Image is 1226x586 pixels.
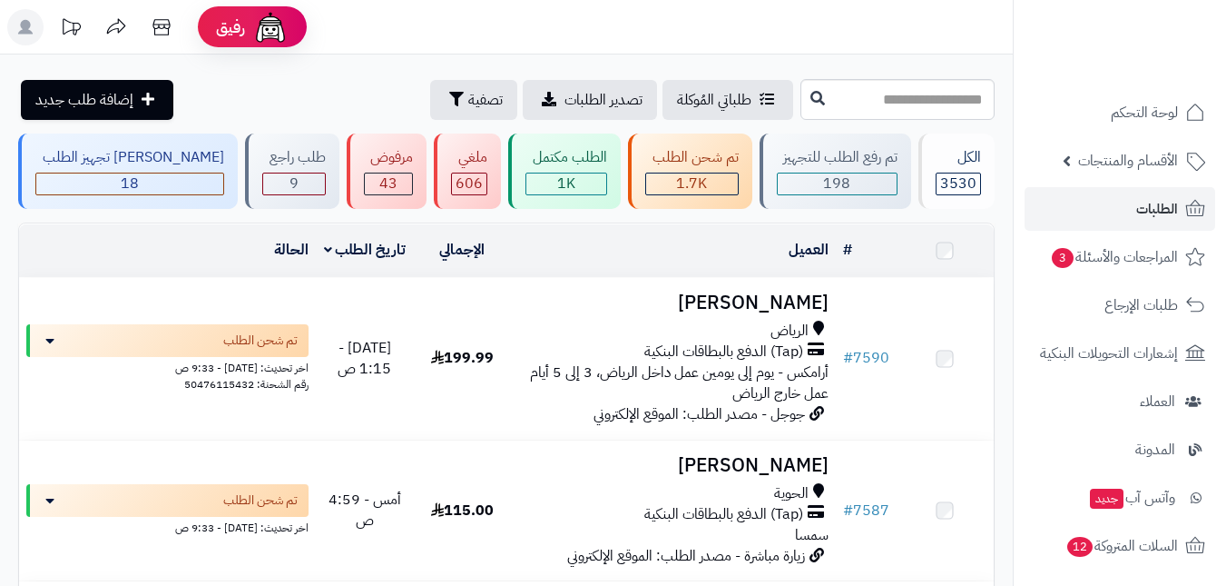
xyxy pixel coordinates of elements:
span: 115.00 [431,500,494,521]
a: طلبات الإرجاع [1025,283,1215,327]
a: الكل3530 [915,134,998,209]
div: 198 [778,174,897,194]
a: الطلبات [1025,187,1215,231]
a: إضافة طلب جديد [21,80,173,120]
span: الأقسام والمنتجات [1078,148,1178,174]
div: تم شحن الطلب [645,147,739,168]
a: وآتس آبجديد [1025,476,1215,520]
h3: [PERSON_NAME] [518,293,829,313]
span: 198 [823,173,850,194]
a: تاريخ الطلب [324,239,407,261]
span: المدونة [1135,437,1175,462]
span: وآتس آب [1088,485,1175,511]
div: 1002 [526,174,606,194]
a: #7587 [843,500,889,521]
a: مرفوض 43 [343,134,431,209]
div: 18 [36,174,223,194]
span: طلبات الإرجاع [1104,293,1178,318]
span: 3530 [940,173,976,194]
span: 12 [1067,537,1093,557]
div: اخر تحديث: [DATE] - 9:33 ص [26,357,309,376]
span: أرامكس - يوم إلى يومين عمل داخل الرياض، 3 إلى 5 أيام عمل خارج الرياض [530,362,829,404]
a: تصدير الطلبات [523,80,657,120]
span: زيارة مباشرة - مصدر الطلب: الموقع الإلكتروني [567,545,805,567]
a: تم شحن الطلب 1.7K [624,134,756,209]
div: 1654 [646,174,738,194]
span: جديد [1090,489,1123,509]
span: 199.99 [431,347,494,369]
span: الرياض [770,321,809,342]
span: العملاء [1140,389,1175,414]
div: اخر تحديث: [DATE] - 9:33 ص [26,517,309,536]
span: تصدير الطلبات [564,89,642,111]
span: تم شحن الطلب [223,332,298,350]
h3: [PERSON_NAME] [518,455,829,476]
span: 43 [379,173,397,194]
span: المراجعات والأسئلة [1050,244,1178,270]
span: الطلبات [1136,196,1178,222]
a: #7590 [843,347,889,369]
span: طلباتي المُوكلة [677,89,751,111]
img: logo-2.png [1103,49,1209,87]
span: 18 [121,173,139,194]
a: طلب راجع 9 [241,134,343,209]
span: الحوية [774,483,809,504]
div: طلب راجع [262,147,326,168]
span: سمسا [795,524,829,546]
div: 606 [452,174,486,194]
span: أمس - 4:59 ص [329,489,401,531]
span: تم شحن الطلب [223,492,298,510]
div: مرفوض [364,147,414,168]
a: السلات المتروكة12 [1025,524,1215,568]
span: (Tap) الدفع بالبطاقات البنكية [644,342,803,363]
a: تم رفع الطلب للتجهيز 198 [756,134,916,209]
a: إشعارات التحويلات البنكية [1025,332,1215,375]
div: تم رفع الطلب للتجهيز [777,147,898,168]
div: الكل [936,147,981,168]
a: الإجمالي [439,239,485,261]
span: تصفية [468,89,503,111]
span: جوجل - مصدر الطلب: الموقع الإلكتروني [593,403,805,425]
span: 1K [557,173,575,194]
span: (Tap) الدفع بالبطاقات البنكية [644,504,803,525]
div: ملغي [451,147,487,168]
span: 606 [456,173,483,194]
a: [PERSON_NAME] تجهيز الطلب 18 [15,134,241,209]
div: [PERSON_NAME] تجهيز الطلب [35,147,224,168]
span: # [843,347,853,369]
span: لوحة التحكم [1111,100,1178,125]
div: الطلب مكتمل [525,147,607,168]
div: 43 [365,174,413,194]
span: السلات المتروكة [1065,533,1178,559]
a: العملاء [1025,380,1215,423]
a: تحديثات المنصة [48,9,93,50]
span: رفيق [216,16,245,38]
span: إشعارات التحويلات البنكية [1040,341,1178,366]
span: 9 [289,173,299,194]
img: ai-face.png [252,9,289,45]
span: # [843,500,853,521]
a: المراجعات والأسئلة3 [1025,235,1215,279]
div: 9 [263,174,325,194]
a: # [843,239,852,261]
a: ملغي 606 [430,134,505,209]
span: رقم الشحنة: 50476115432 [184,376,309,392]
span: 3 [1052,248,1074,268]
a: العميل [789,239,829,261]
span: 1.7K [676,173,707,194]
button: تصفية [430,80,517,120]
a: الحالة [274,239,309,261]
a: لوحة التحكم [1025,91,1215,134]
a: المدونة [1025,428,1215,472]
a: طلباتي المُوكلة [662,80,793,120]
span: إضافة طلب جديد [35,89,133,111]
a: الطلب مكتمل 1K [505,134,624,209]
span: [DATE] - 1:15 ص [338,337,391,380]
